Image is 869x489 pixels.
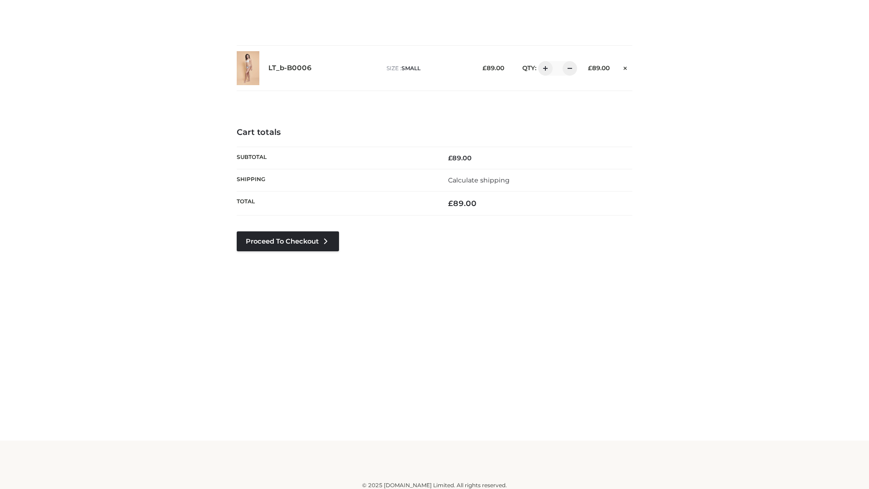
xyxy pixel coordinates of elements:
a: Calculate shipping [448,176,510,184]
th: Shipping [237,169,434,191]
h4: Cart totals [237,128,632,138]
div: QTY: [513,61,574,76]
a: Remove this item [619,61,632,73]
a: Proceed to Checkout [237,231,339,251]
bdi: 89.00 [588,64,610,72]
bdi: 89.00 [448,199,477,208]
span: £ [482,64,487,72]
span: £ [448,199,453,208]
p: size : [387,64,468,72]
a: LT_b-B0006 [268,64,312,72]
span: £ [588,64,592,72]
span: SMALL [401,65,420,72]
bdi: 89.00 [482,64,504,72]
span: £ [448,154,452,162]
th: Subtotal [237,147,434,169]
bdi: 89.00 [448,154,472,162]
th: Total [237,192,434,216]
